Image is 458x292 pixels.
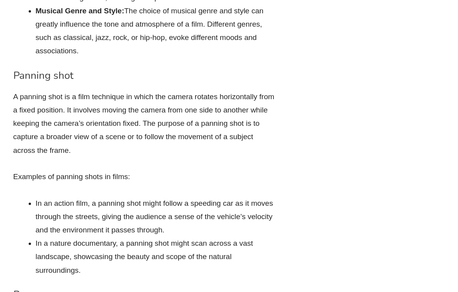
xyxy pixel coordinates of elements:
h3: Panning shot [13,69,276,82]
li: The choice of musical genre and style can greatly influence the tone and atmosphere of a film. Di... [36,4,276,58]
p: A panning shot is a film technique in which the camera rotates horizontally from a fixed position... [13,90,276,157]
strong: Musical Genre and Style: [36,7,124,15]
p: Examples of panning shots in films: [13,170,276,183]
li: In an action film, a panning shot might follow a speeding car as it moves through the streets, gi... [36,197,276,237]
iframe: Chat Widget [324,203,458,292]
li: In a nature documentary, a panning shot might scan across a vast landscape, showcasing the beauty... [36,237,276,277]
